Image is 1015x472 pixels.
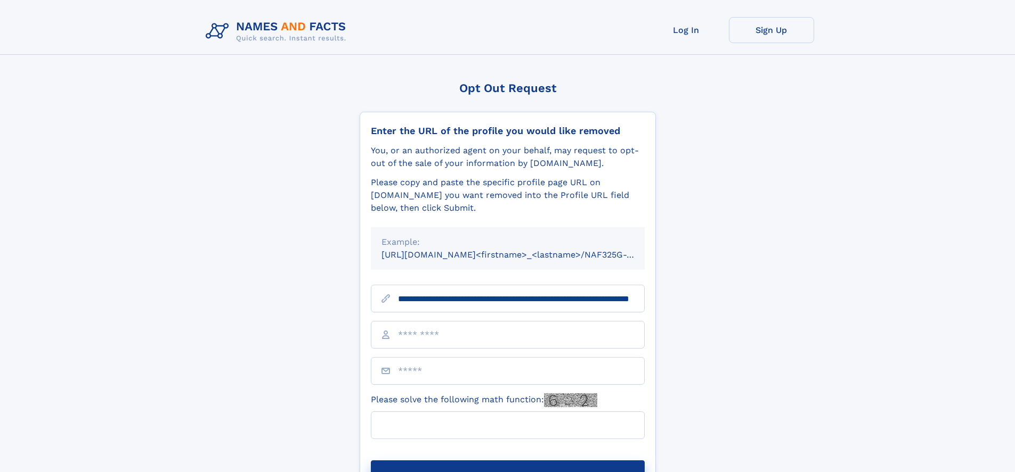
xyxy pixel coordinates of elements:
[201,17,355,46] img: Logo Names and Facts
[729,17,814,43] a: Sign Up
[371,125,645,137] div: Enter the URL of the profile you would like removed
[371,393,597,407] label: Please solve the following math function:
[371,144,645,170] div: You, or an authorized agent on your behalf, may request to opt-out of the sale of your informatio...
[644,17,729,43] a: Log In
[381,236,634,249] div: Example:
[360,81,656,95] div: Opt Out Request
[371,176,645,214] div: Please copy and paste the specific profile page URL on [DOMAIN_NAME] you want removed into the Pr...
[381,250,665,260] small: [URL][DOMAIN_NAME]<firstname>_<lastname>/NAF325G-xxxxxxxx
